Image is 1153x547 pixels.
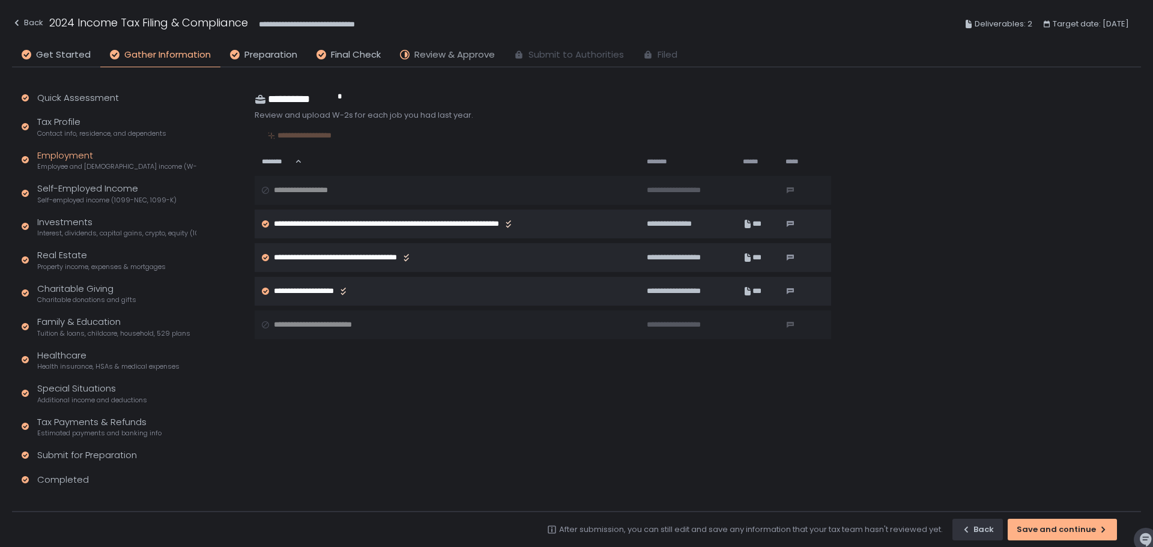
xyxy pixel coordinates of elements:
div: Family & Education [37,315,190,338]
div: Back [12,16,43,30]
button: Save and continue [1008,519,1117,540]
span: Health insurance, HSAs & medical expenses [37,362,180,371]
div: Charitable Giving [37,282,136,305]
div: Tax Payments & Refunds [37,416,162,438]
span: Final Check [331,48,381,62]
span: Get Started [36,48,91,62]
span: Preparation [244,48,297,62]
span: Contact info, residence, and dependents [37,129,166,138]
h1: 2024 Income Tax Filing & Compliance [49,14,248,31]
div: After submission, you can still edit and save any information that your tax team hasn't reviewed ... [559,524,943,535]
div: Tax Profile [37,115,166,138]
div: Employment [37,149,196,172]
span: Estimated payments and banking info [37,429,162,438]
button: Back [12,14,43,34]
div: Quick Assessment [37,91,119,105]
span: Self-employed income (1099-NEC, 1099-K) [37,196,177,205]
span: Submit to Authorities [528,48,624,62]
span: Tuition & loans, childcare, household, 529 plans [37,329,190,338]
span: Review & Approve [414,48,495,62]
div: Submit for Preparation [37,449,137,462]
button: Back [952,519,1003,540]
div: Completed [37,473,89,487]
div: Healthcare [37,349,180,372]
div: Review and upload W-2s for each job you had last year. [255,110,831,121]
div: Investments [37,216,196,238]
span: Filed [658,48,677,62]
span: Target date: [DATE] [1053,17,1129,31]
div: Self-Employed Income [37,182,177,205]
span: Employee and [DEMOGRAPHIC_DATA] income (W-2s) [37,162,196,171]
div: Back [961,524,994,535]
span: Charitable donations and gifts [37,295,136,304]
div: Real Estate [37,249,166,271]
span: Deliverables: 2 [975,17,1032,31]
span: Interest, dividends, capital gains, crypto, equity (1099s, K-1s) [37,229,196,238]
div: Save and continue [1017,524,1108,535]
div: Special Situations [37,382,147,405]
span: Additional income and deductions [37,396,147,405]
span: Property income, expenses & mortgages [37,262,166,271]
span: Gather Information [124,48,211,62]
